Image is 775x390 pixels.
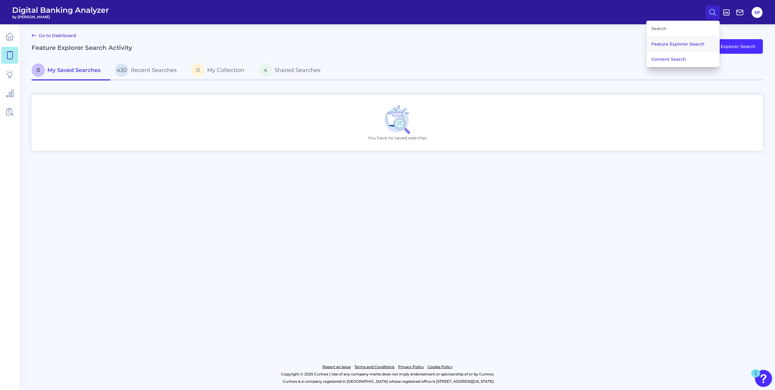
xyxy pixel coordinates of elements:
[32,44,132,51] h2: Feature Explorer Search Activity
[186,61,254,80] a: 0My Collection
[702,44,756,49] span: Feature Explorer Search
[428,363,452,371] a: Cookie Policy
[32,32,76,39] a: Go to Dashboard
[323,363,351,371] a: Report an issue
[12,5,109,15] span: Digital Banking Analyzer
[115,63,128,77] span: 430
[755,370,772,387] button: Open Resource Center, 1 new notification
[647,52,719,67] button: Content Search
[32,61,110,80] a: 0My Saved Searches
[275,67,320,74] span: Shared Searches
[110,61,186,80] a: 430Recent Searches
[649,21,717,36] div: Search
[254,61,330,80] a: 4Shared Searches
[259,63,272,77] span: 4
[191,63,205,77] span: 0
[12,15,109,19] span: by [PERSON_NAME]
[47,67,101,74] span: My Saved Searches
[354,363,394,371] a: Terms and Conditions
[687,39,763,54] button: Feature Explorer Search
[754,373,757,381] div: 1
[647,36,719,52] button: Feature Explorer Search
[752,7,763,18] button: SP
[32,378,745,385] p: Curinos is a company registered in [GEOGRAPHIC_DATA] whose registered office is [STREET_ADDRESS][...
[32,95,763,151] div: You have no saved searches
[32,63,45,77] span: 0
[30,371,745,378] p: Copyright © 2025 Curinos | Use of any company marks does not imply endorsement or sponsorship of ...
[131,67,177,74] span: Recent Searches
[207,67,244,74] span: My Collection
[398,363,424,371] a: Privacy Policy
